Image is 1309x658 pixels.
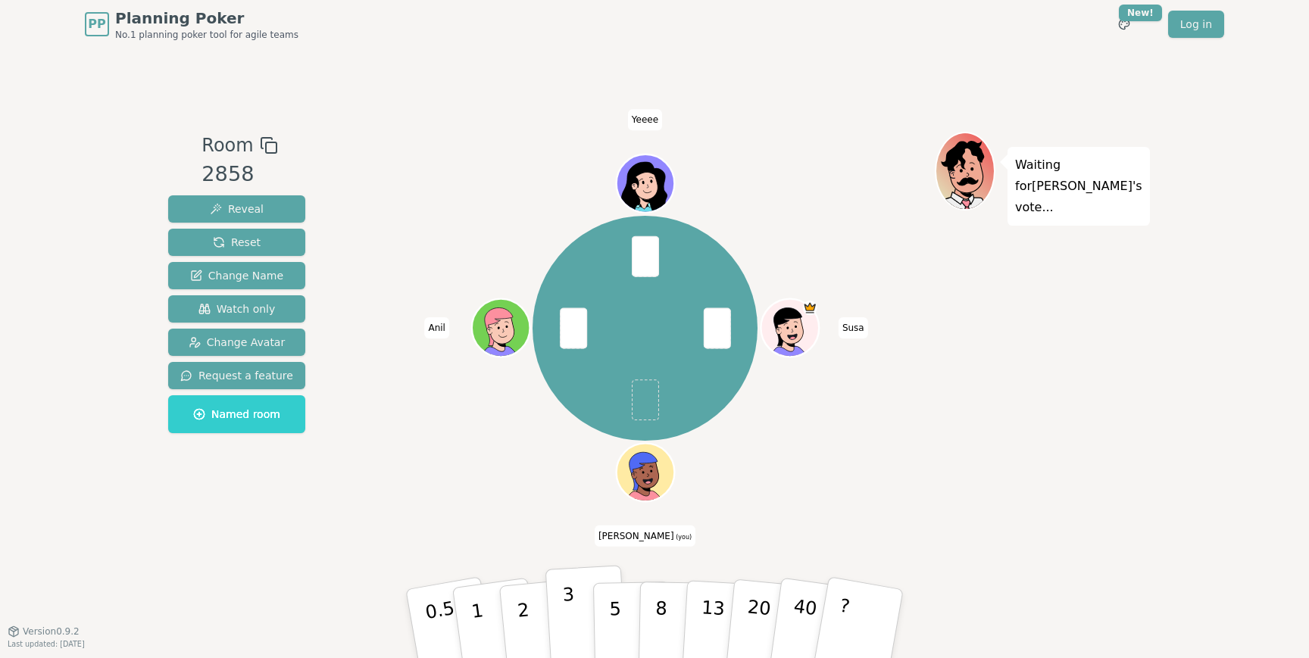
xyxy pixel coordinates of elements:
[168,329,305,356] button: Change Avatar
[1119,5,1162,21] div: New!
[618,445,673,500] button: Click to change your avatar
[168,295,305,323] button: Watch only
[1168,11,1224,38] a: Log in
[180,368,293,383] span: Request a feature
[202,132,253,159] span: Room
[839,317,868,338] span: Click to change your name
[85,8,298,41] a: PPPlanning PokerNo.1 planning poker tool for agile teams
[628,109,662,130] span: Click to change your name
[213,235,261,250] span: Reset
[168,362,305,389] button: Request a feature
[1111,11,1138,38] button: New!
[8,640,85,648] span: Last updated: [DATE]
[189,335,286,350] span: Change Avatar
[168,395,305,433] button: Named room
[8,625,80,638] button: Version0.9.2
[198,301,276,317] span: Watch only
[424,317,448,338] span: Click to change your name
[193,407,280,422] span: Named room
[802,301,817,315] span: Susa is the host
[190,268,283,283] span: Change Name
[115,8,298,29] span: Planning Poker
[88,15,105,33] span: PP
[1015,154,1142,218] p: Waiting for [PERSON_NAME] 's vote...
[210,201,264,217] span: Reveal
[168,195,305,223] button: Reveal
[595,525,695,547] span: Click to change your name
[168,262,305,289] button: Change Name
[23,625,80,638] span: Version 0.9.2
[168,229,305,256] button: Reset
[202,159,277,190] div: 2858
[115,29,298,41] span: No.1 planning poker tool for agile teams
[674,534,692,541] span: (you)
